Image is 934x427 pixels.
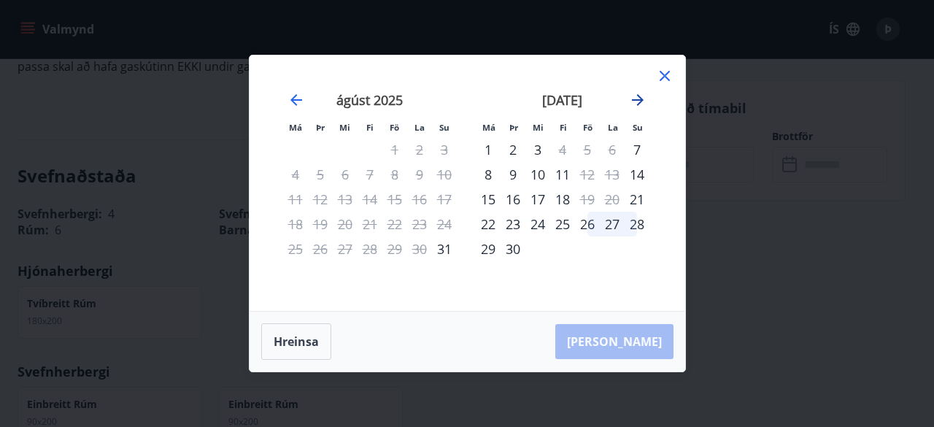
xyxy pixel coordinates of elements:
small: Fö [583,122,593,133]
div: 10 [525,162,550,187]
td: Choose miðvikudagur, 10. september 2025 as your check-in date. It’s available. [525,162,550,187]
div: 11 [550,162,575,187]
td: Choose mánudagur, 1. september 2025 as your check-in date. It’s available. [476,137,501,162]
td: Not available. fimmtudagur, 21. ágúst 2025 [358,212,382,236]
td: Choose sunnudagur, 7. september 2025 as your check-in date. It’s available. [625,137,649,162]
small: Su [633,122,643,133]
td: Not available. þriðjudagur, 5. ágúst 2025 [308,162,333,187]
div: Aðeins útritun í boði [550,137,575,162]
small: Má [482,122,495,133]
td: Choose miðvikudagur, 24. september 2025 as your check-in date. It’s available. [525,212,550,236]
td: Not available. fimmtudagur, 4. september 2025 [550,137,575,162]
div: 30 [501,236,525,261]
td: Not available. laugardagur, 16. ágúst 2025 [407,187,432,212]
td: Choose sunnudagur, 28. september 2025 as your check-in date. It’s available. [625,212,649,236]
td: Not available. þriðjudagur, 19. ágúst 2025 [308,212,333,236]
td: Choose þriðjudagur, 2. september 2025 as your check-in date. It’s available. [501,137,525,162]
td: Not available. mánudagur, 18. ágúst 2025 [283,212,308,236]
div: 17 [525,187,550,212]
div: 27 [600,212,625,236]
td: Choose fimmtudagur, 18. september 2025 as your check-in date. It’s available. [550,187,575,212]
td: Choose föstudagur, 26. september 2025 as your check-in date. It’s available. [575,212,600,236]
strong: ágúst 2025 [336,91,403,109]
div: Calendar [267,73,668,293]
td: Not available. fimmtudagur, 7. ágúst 2025 [358,162,382,187]
div: 23 [501,212,525,236]
td: Choose mánudagur, 8. september 2025 as your check-in date. It’s available. [476,162,501,187]
td: Not available. fimmtudagur, 28. ágúst 2025 [358,236,382,261]
div: 18 [550,187,575,212]
td: Choose þriðjudagur, 30. september 2025 as your check-in date. It’s available. [501,236,525,261]
div: 28 [625,212,649,236]
small: Mi [339,122,350,133]
div: 24 [525,212,550,236]
td: Choose laugardagur, 27. september 2025 as your check-in date. It’s available. [600,212,625,236]
div: Move forward to switch to the next month. [629,91,647,109]
td: Not available. sunnudagur, 17. ágúst 2025 [432,187,457,212]
td: Not available. föstudagur, 22. ágúst 2025 [382,212,407,236]
td: Choose mánudagur, 29. september 2025 as your check-in date. It’s available. [476,236,501,261]
div: 15 [476,187,501,212]
td: Choose þriðjudagur, 23. september 2025 as your check-in date. It’s available. [501,212,525,236]
td: Choose sunnudagur, 31. ágúst 2025 as your check-in date. It’s available. [432,236,457,261]
td: Not available. sunnudagur, 24. ágúst 2025 [432,212,457,236]
div: 16 [501,187,525,212]
td: Not available. föstudagur, 8. ágúst 2025 [382,162,407,187]
td: Not available. föstudagur, 19. september 2025 [575,187,600,212]
small: La [414,122,425,133]
small: Þr [316,122,325,133]
td: Not available. föstudagur, 12. september 2025 [575,162,600,187]
td: Not available. föstudagur, 1. ágúst 2025 [382,137,407,162]
td: Not available. föstudagur, 29. ágúst 2025 [382,236,407,261]
td: Not available. laugardagur, 30. ágúst 2025 [407,236,432,261]
td: Not available. mánudagur, 11. ágúst 2025 [283,187,308,212]
div: 26 [575,212,600,236]
td: Not available. laugardagur, 6. september 2025 [600,137,625,162]
td: Not available. laugardagur, 20. september 2025 [600,187,625,212]
small: Su [439,122,449,133]
td: Not available. mánudagur, 4. ágúst 2025 [283,162,308,187]
small: Fö [390,122,399,133]
td: Choose miðvikudagur, 3. september 2025 as your check-in date. It’s available. [525,137,550,162]
td: Not available. miðvikudagur, 13. ágúst 2025 [333,187,358,212]
div: 22 [476,212,501,236]
td: Choose fimmtudagur, 11. september 2025 as your check-in date. It’s available. [550,162,575,187]
div: Aðeins útritun í boði [575,187,600,212]
td: Not available. sunnudagur, 10. ágúst 2025 [432,162,457,187]
strong: [DATE] [542,91,582,109]
td: Not available. föstudagur, 5. september 2025 [575,137,600,162]
td: Not available. laugardagur, 2. ágúst 2025 [407,137,432,162]
div: Aðeins innritun í boði [625,187,649,212]
td: Choose miðvikudagur, 17. september 2025 as your check-in date. It’s available. [525,187,550,212]
small: Má [289,122,302,133]
div: 8 [476,162,501,187]
td: Choose sunnudagur, 21. september 2025 as your check-in date. It’s available. [625,187,649,212]
td: Not available. fimmtudagur, 14. ágúst 2025 [358,187,382,212]
td: Choose mánudagur, 22. september 2025 as your check-in date. It’s available. [476,212,501,236]
td: Not available. laugardagur, 23. ágúst 2025 [407,212,432,236]
div: 29 [476,236,501,261]
small: Fi [560,122,567,133]
td: Not available. miðvikudagur, 20. ágúst 2025 [333,212,358,236]
div: Aðeins útritun í boði [575,162,600,187]
div: 1 [476,137,501,162]
button: Hreinsa [261,323,331,360]
td: Not available. föstudagur, 15. ágúst 2025 [382,187,407,212]
td: Not available. mánudagur, 25. ágúst 2025 [283,236,308,261]
td: Choose þriðjudagur, 16. september 2025 as your check-in date. It’s available. [501,187,525,212]
div: 25 [550,212,575,236]
td: Choose mánudagur, 15. september 2025 as your check-in date. It’s available. [476,187,501,212]
small: Fi [366,122,374,133]
small: La [608,122,618,133]
td: Not available. þriðjudagur, 12. ágúst 2025 [308,187,333,212]
div: 2 [501,137,525,162]
div: 3 [525,137,550,162]
div: Aðeins innritun í boði [432,236,457,261]
td: Not available. laugardagur, 9. ágúst 2025 [407,162,432,187]
div: Aðeins innritun í boði [625,162,649,187]
div: Aðeins innritun í boði [625,137,649,162]
td: Not available. þriðjudagur, 26. ágúst 2025 [308,236,333,261]
td: Not available. miðvikudagur, 6. ágúst 2025 [333,162,358,187]
small: Mi [533,122,544,133]
div: 9 [501,162,525,187]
